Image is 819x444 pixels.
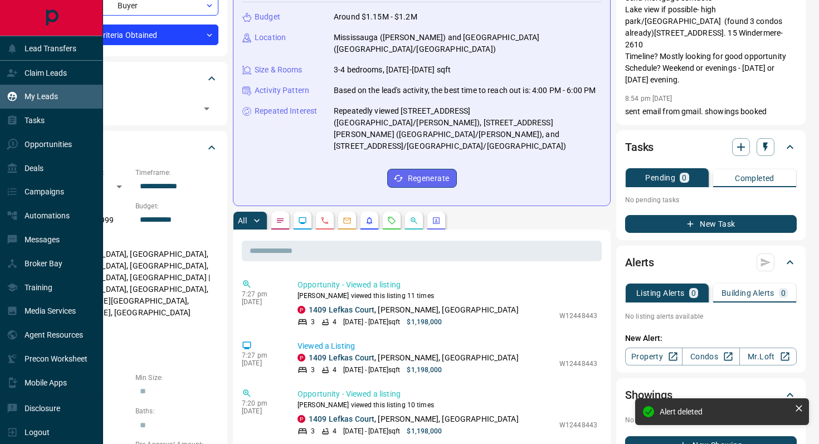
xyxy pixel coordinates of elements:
[311,317,315,327] p: 3
[255,32,286,43] p: Location
[334,105,601,152] p: Repeatedly viewed [STREET_ADDRESS] ([GEOGRAPHIC_DATA]/[PERSON_NAME]), [STREET_ADDRESS][PERSON_NAM...
[735,174,774,182] p: Completed
[242,352,281,359] p: 7:27 pm
[625,382,797,408] div: Showings
[242,298,281,306] p: [DATE]
[334,11,417,23] p: Around $1.15M - $1.2M
[276,216,285,225] svg: Notes
[625,192,797,208] p: No pending tasks
[334,32,601,55] p: Mississauga ([PERSON_NAME]) and [GEOGRAPHIC_DATA] ([GEOGRAPHIC_DATA]/[GEOGRAPHIC_DATA])
[309,305,374,314] a: 1409 Lefkas Court
[298,291,597,301] p: [PERSON_NAME] viewed this listing 11 times
[636,289,685,297] p: Listing Alerts
[333,426,337,436] p: 4
[691,289,696,297] p: 0
[625,138,654,156] h2: Tasks
[309,413,519,425] p: , [PERSON_NAME], [GEOGRAPHIC_DATA]
[781,289,786,297] p: 0
[343,216,352,225] svg: Emails
[334,85,596,96] p: Based on the lead's activity, the best time to reach out is: 4:00 PM - 6:00 PM
[407,365,442,375] p: $1,198,000
[255,105,317,117] p: Repeated Interest
[625,348,682,365] a: Property
[135,373,218,383] p: Min Size:
[682,348,739,365] a: Condos
[682,174,686,182] p: 0
[135,406,218,416] p: Baths:
[387,169,457,188] button: Regenerate
[298,340,597,352] p: Viewed a Listing
[333,317,337,327] p: 4
[309,304,519,316] p: , [PERSON_NAME], [GEOGRAPHIC_DATA]
[135,201,218,211] p: Budget:
[432,216,441,225] svg: Agent Actions
[311,426,315,436] p: 3
[343,317,400,327] p: [DATE] - [DATE] sqft
[242,290,281,298] p: 7:27 pm
[625,253,654,271] h2: Alerts
[387,216,396,225] svg: Requests
[660,407,790,416] div: Alert deleted
[625,134,797,160] div: Tasks
[559,359,597,369] p: W12448443
[47,245,218,334] p: [GEOGRAPHIC_DATA], [GEOGRAPHIC_DATA], [GEOGRAPHIC_DATA], [GEOGRAPHIC_DATA], [GEOGRAPHIC_DATA], [G...
[135,168,218,178] p: Timeframe:
[309,414,374,423] a: 1409 Lefkas Court
[255,85,309,96] p: Activity Pattern
[320,216,329,225] svg: Calls
[47,339,218,349] p: Motivation:
[625,95,672,103] p: 8:54 pm [DATE]
[47,134,218,161] div: Criteria
[298,279,597,291] p: Opportunity - Viewed a listing
[409,216,418,225] svg: Opportunities
[298,388,597,400] p: Opportunity - Viewed a listing
[625,415,797,425] p: No showings booked
[199,101,214,116] button: Open
[559,311,597,321] p: W12448443
[242,399,281,407] p: 7:20 pm
[407,426,442,436] p: $1,198,000
[242,407,281,415] p: [DATE]
[309,352,519,364] p: , [PERSON_NAME], [GEOGRAPHIC_DATA]
[559,420,597,430] p: W12448443
[739,348,797,365] a: Mr.Loft
[238,217,247,225] p: All
[311,365,315,375] p: 3
[242,359,281,367] p: [DATE]
[334,64,451,76] p: 3-4 bedrooms, [DATE]-[DATE] sqft
[645,174,675,182] p: Pending
[47,25,218,45] div: Criteria Obtained
[625,106,797,118] p: sent email from gmail. showings booked
[365,216,374,225] svg: Listing Alerts
[298,216,307,225] svg: Lead Browsing Activity
[255,64,303,76] p: Size & Rooms
[407,317,442,327] p: $1,198,000
[625,386,672,404] h2: Showings
[625,249,797,276] div: Alerts
[47,65,218,92] div: Tags
[343,365,400,375] p: [DATE] - [DATE] sqft
[625,333,797,344] p: New Alert:
[721,289,774,297] p: Building Alerts
[47,235,218,245] p: Areas Searched:
[343,426,400,436] p: [DATE] - [DATE] sqft
[625,215,797,233] button: New Task
[298,306,305,314] div: property.ca
[298,354,305,362] div: property.ca
[255,11,280,23] p: Budget
[298,400,597,410] p: [PERSON_NAME] viewed this listing 10 times
[309,353,374,362] a: 1409 Lefkas Court
[333,365,337,375] p: 4
[298,415,305,423] div: property.ca
[625,311,797,321] p: No listing alerts available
